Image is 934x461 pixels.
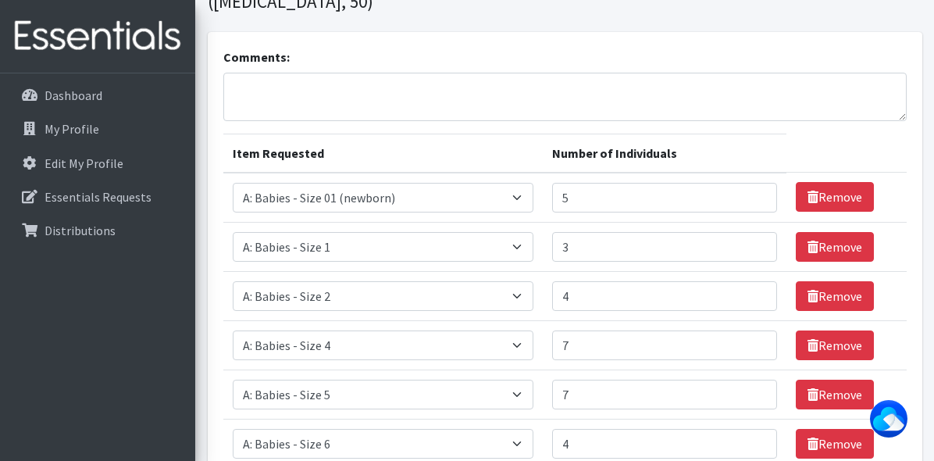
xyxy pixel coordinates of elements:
a: Remove [796,380,874,409]
a: Remove [796,182,874,212]
p: Essentials Requests [45,189,152,205]
a: Distributions [6,215,189,246]
a: Edit My Profile [6,148,189,179]
a: Remove [796,331,874,360]
a: Remove [796,281,874,311]
a: Remove [796,232,874,262]
p: Dashboard [45,88,102,103]
p: Edit My Profile [45,155,123,171]
label: Comments: [223,48,290,66]
p: My Profile [45,121,99,137]
th: Item Requested [223,134,544,173]
th: Number of Individuals [543,134,786,173]
p: Distributions [45,223,116,238]
img: HumanEssentials [6,10,189,63]
a: My Profile [6,113,189,145]
a: Dashboard [6,80,189,111]
a: Remove [796,429,874,459]
a: Essentials Requests [6,181,189,213]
